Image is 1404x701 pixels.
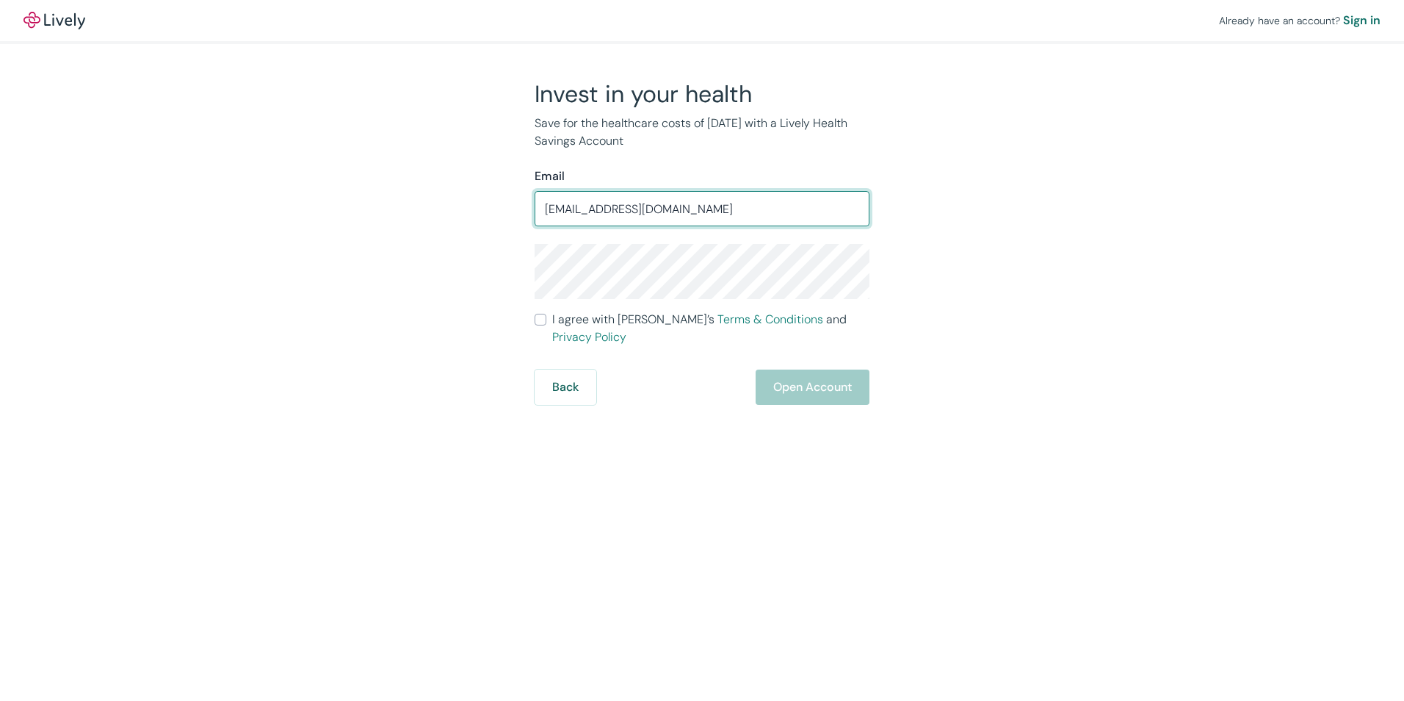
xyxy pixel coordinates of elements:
button: Back [535,370,596,405]
p: Save for the healthcare costs of [DATE] with a Lively Health Savings Account [535,115,869,150]
a: Sign in [1343,12,1381,29]
h2: Invest in your health [535,79,869,109]
span: I agree with [PERSON_NAME]’s and [552,311,869,346]
a: Terms & Conditions [717,312,823,327]
img: Lively [23,12,85,29]
a: LivelyLively [23,12,85,29]
a: Privacy Policy [552,329,626,345]
label: Email [535,168,565,185]
div: Already have an account? [1219,12,1381,29]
